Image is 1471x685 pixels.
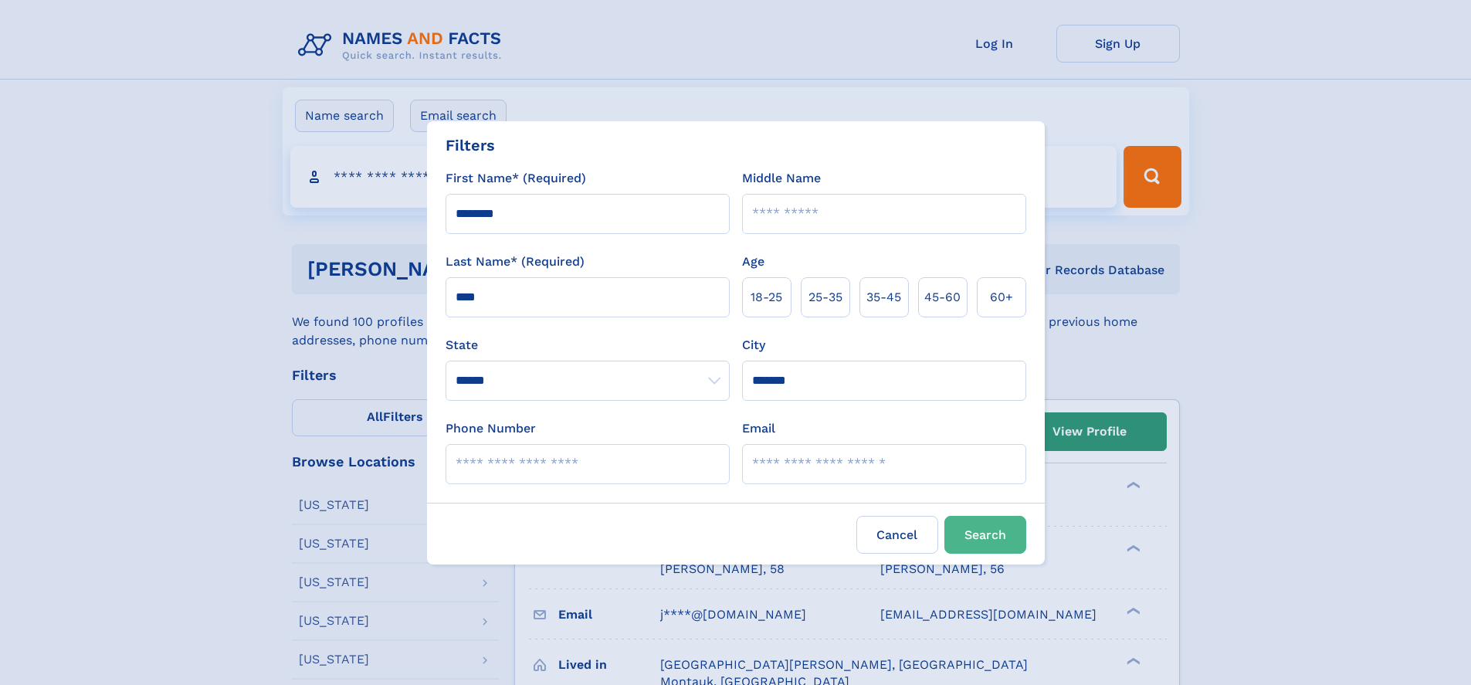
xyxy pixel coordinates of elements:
label: Phone Number [446,419,536,438]
label: First Name* (Required) [446,169,586,188]
label: Middle Name [742,169,821,188]
button: Search [944,516,1026,554]
span: 45‑60 [924,288,961,307]
label: City [742,336,765,354]
span: 18‑25 [751,288,782,307]
label: Email [742,419,775,438]
label: Last Name* (Required) [446,253,585,271]
span: 25‑35 [808,288,842,307]
span: 35‑45 [866,288,901,307]
span: 60+ [990,288,1013,307]
div: Filters [446,134,495,157]
label: Age [742,253,764,271]
label: State [446,336,730,354]
label: Cancel [856,516,938,554]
